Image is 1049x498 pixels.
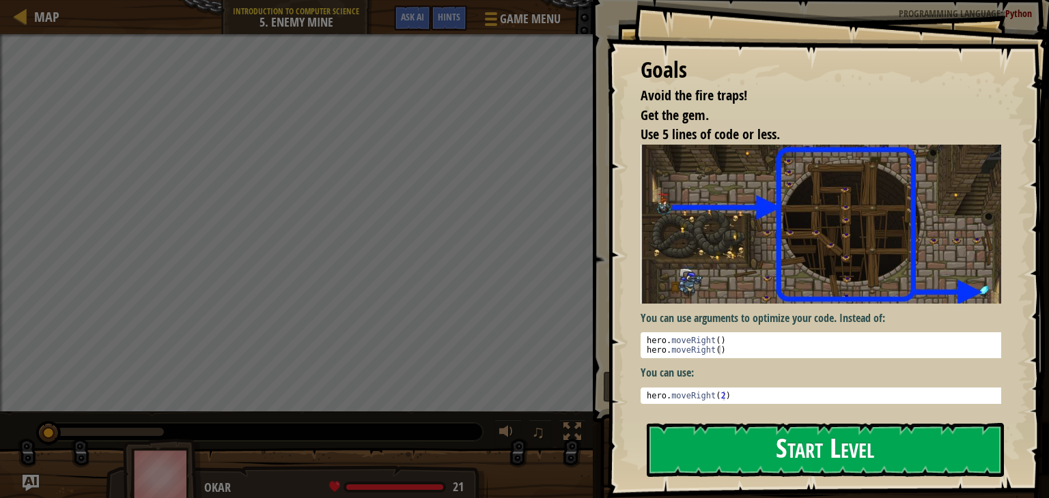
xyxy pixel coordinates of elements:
[27,8,59,26] a: Map
[401,10,424,23] span: Ask AI
[559,420,586,448] button: Toggle fullscreen
[641,310,1011,326] p: You can use arguments to optimize your code. Instead of:
[494,420,522,448] button: Adjust volume
[624,106,998,126] li: Get the gem.
[624,86,998,106] li: Avoid the fire traps!
[641,55,1001,86] div: Goals
[624,125,998,145] li: Use 5 lines of code or less.
[641,365,1011,381] p: You can use:
[603,371,1030,402] button: Run
[529,420,552,448] button: ♫
[641,125,780,143] span: Use 5 lines of code or less.
[23,475,39,491] button: Ask AI
[34,8,59,26] span: Map
[474,5,569,38] button: Game Menu
[204,479,474,497] div: Okar
[641,86,747,104] span: Avoid the fire traps!
[500,10,561,28] span: Game Menu
[394,5,431,31] button: Ask AI
[641,145,1011,304] img: Enemy mine
[438,10,460,23] span: Hints
[453,478,464,495] span: 21
[647,423,1004,477] button: Start Level
[329,481,464,493] div: health: 21 / 21
[531,422,545,442] span: ♫
[641,106,709,124] span: Get the gem.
